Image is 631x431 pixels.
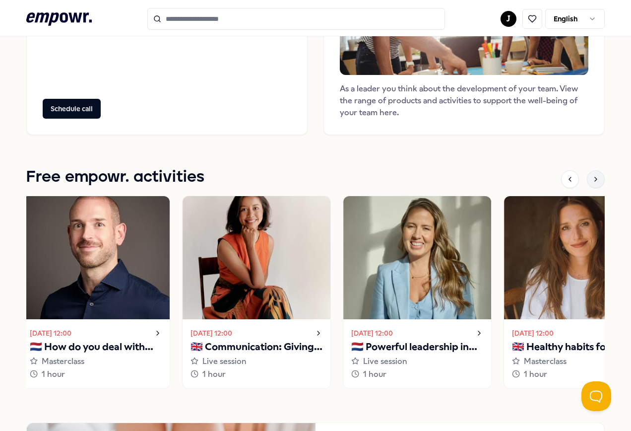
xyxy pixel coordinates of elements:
[30,328,71,339] time: [DATE] 12:00
[21,196,170,389] a: [DATE] 12:00🇳🇱 How do you deal with your inner critic?Masterclass1 hour
[343,196,492,389] a: [DATE] 12:00🇳🇱 Powerful leadership in challenging situationsLive session1 hour
[581,381,611,411] iframe: Help Scout Beacon - Open
[190,355,322,368] div: Live session
[351,355,483,368] div: Live session
[22,196,170,319] img: activity image
[147,8,445,30] input: Search for products, categories or subcategories
[183,196,330,319] img: activity image
[30,355,162,368] div: Masterclass
[512,328,554,339] time: [DATE] 12:00
[351,368,483,381] div: 1 hour
[30,368,162,381] div: 1 hour
[351,328,393,339] time: [DATE] 12:00
[351,339,483,355] p: 🇳🇱 Powerful leadership in challenging situations
[340,83,588,119] p: As a leader you think about the development of your team. View the range of products and activiti...
[190,328,232,339] time: [DATE] 12:00
[26,165,204,190] h1: Free empowr. activities
[190,368,322,381] div: 1 hour
[190,339,322,355] p: 🇬🇧 Communication: Giving and receiving feedback
[182,196,331,389] a: [DATE] 12:00🇬🇧 Communication: Giving and receiving feedbackLive session1 hour
[343,196,491,319] img: activity image
[43,99,101,119] button: Schedule call
[501,11,516,27] button: J
[30,339,162,355] p: 🇳🇱 How do you deal with your inner critic?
